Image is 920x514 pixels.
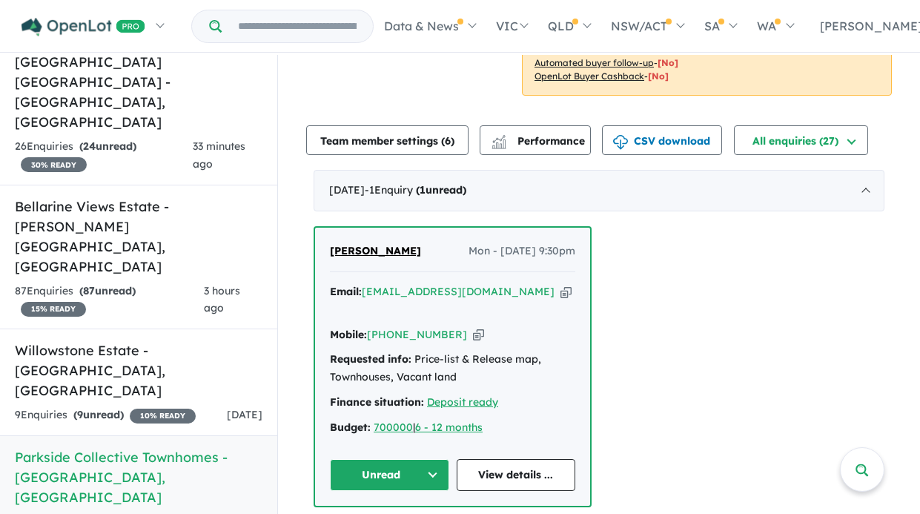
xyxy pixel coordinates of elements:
[494,134,585,148] span: Performance
[365,183,466,197] span: - 1 Enquir y
[330,459,449,491] button: Unread
[83,139,96,153] span: 24
[492,135,506,143] img: line-chart.svg
[15,138,193,174] div: 26 Enquir ies
[648,70,669,82] span: [No]
[445,134,451,148] span: 6
[367,328,467,341] a: [PHONE_NUMBER]
[469,243,575,260] span: Mon - [DATE] 9:30pm
[227,408,262,421] span: [DATE]
[374,421,413,434] a: 700000
[420,183,426,197] span: 1
[535,70,644,82] u: OpenLot Buyer Cashback
[73,408,124,421] strong: ( unread)
[15,197,262,277] h5: Bellarine Views Estate - [PERSON_NAME][GEOGRAPHIC_DATA] , [GEOGRAPHIC_DATA]
[15,406,196,424] div: 9 Enquir ies
[225,10,370,42] input: Try estate name, suburb, builder or developer
[314,170,884,211] div: [DATE]
[21,157,87,172] span: 30 % READY
[602,125,722,155] button: CSV download
[330,351,575,386] div: Price-list & Release map, Townhouses, Vacant land
[480,125,591,155] button: Performance
[306,125,469,155] button: Team member settings (6)
[457,459,576,491] a: View details ...
[204,284,240,315] span: 3 hours ago
[130,409,196,424] span: 10 % READY
[15,283,204,318] div: 87 Enquir ies
[415,421,483,434] a: 6 - 12 months
[21,302,86,317] span: 15 % READY
[473,327,484,343] button: Copy
[416,183,466,197] strong: ( unread)
[362,285,555,298] a: [EMAIL_ADDRESS][DOMAIN_NAME]
[330,243,421,260] a: [PERSON_NAME]
[613,135,628,150] img: download icon
[79,284,136,297] strong: ( unread)
[15,447,262,507] h5: Parkside Collective Townhomes - [GEOGRAPHIC_DATA] , [GEOGRAPHIC_DATA]
[330,421,371,434] strong: Budget:
[79,139,136,153] strong: ( unread)
[21,18,145,36] img: Openlot PRO Logo White
[658,57,678,68] span: [No]
[535,57,654,68] u: Automated buyer follow-up
[15,340,262,401] h5: Willowstone Estate - [GEOGRAPHIC_DATA] , [GEOGRAPHIC_DATA]
[427,395,498,409] a: Deposit ready
[193,139,245,171] span: 33 minutes ago
[15,52,262,132] h5: [GEOGRAPHIC_DATA] [GEOGRAPHIC_DATA] - [GEOGRAPHIC_DATA] , [GEOGRAPHIC_DATA]
[330,328,367,341] strong: Mobile:
[330,285,362,298] strong: Email:
[77,408,83,421] span: 9
[560,284,572,300] button: Copy
[330,395,424,409] strong: Finance situation:
[83,284,95,297] span: 87
[330,352,411,366] strong: Requested info:
[330,419,575,437] div: |
[492,139,506,149] img: bar-chart.svg
[734,125,868,155] button: All enquiries (27)
[330,244,421,257] span: [PERSON_NAME]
